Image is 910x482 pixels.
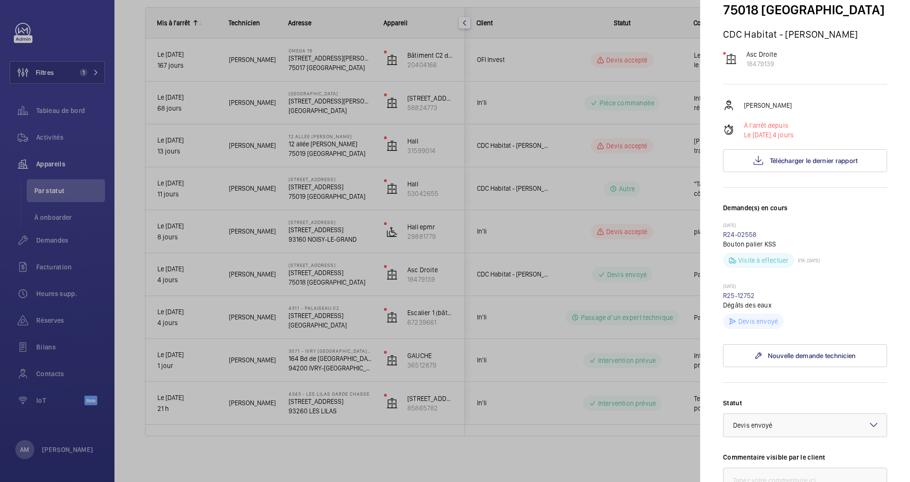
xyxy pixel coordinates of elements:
[744,131,773,139] span: Le [DATE],
[738,256,788,265] p: Visite à effectuer
[723,300,887,310] p: Dégâts des eaux
[733,421,773,429] span: Devis envoyé
[744,121,794,130] p: À l'arrêt depuis
[746,59,777,69] p: 18479139
[738,317,778,326] p: Devis envoyé
[725,53,737,65] img: elevator.svg
[744,130,794,140] p: 4 jours
[723,344,887,367] a: Nouvelle demande technicien
[723,452,887,462] label: Commentaire visible par le client
[723,203,887,222] h3: Demande(s) en cours
[723,239,887,249] p: Bouton palier KSS
[723,292,755,299] a: R25-12752
[723,231,757,238] a: R24-02558
[723,283,887,291] p: [DATE]
[723,28,887,40] p: CDC Habitat - [PERSON_NAME]
[770,157,858,164] span: Télécharger le dernier rapport
[723,149,887,172] button: Télécharger le dernier rapport
[794,257,820,263] p: ETA: [DATE]
[723,398,887,408] label: Statut
[744,101,792,110] p: [PERSON_NAME]
[723,222,887,230] p: [DATE]
[723,1,887,19] p: 75018 [GEOGRAPHIC_DATA]
[746,50,777,59] p: Asc Droite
